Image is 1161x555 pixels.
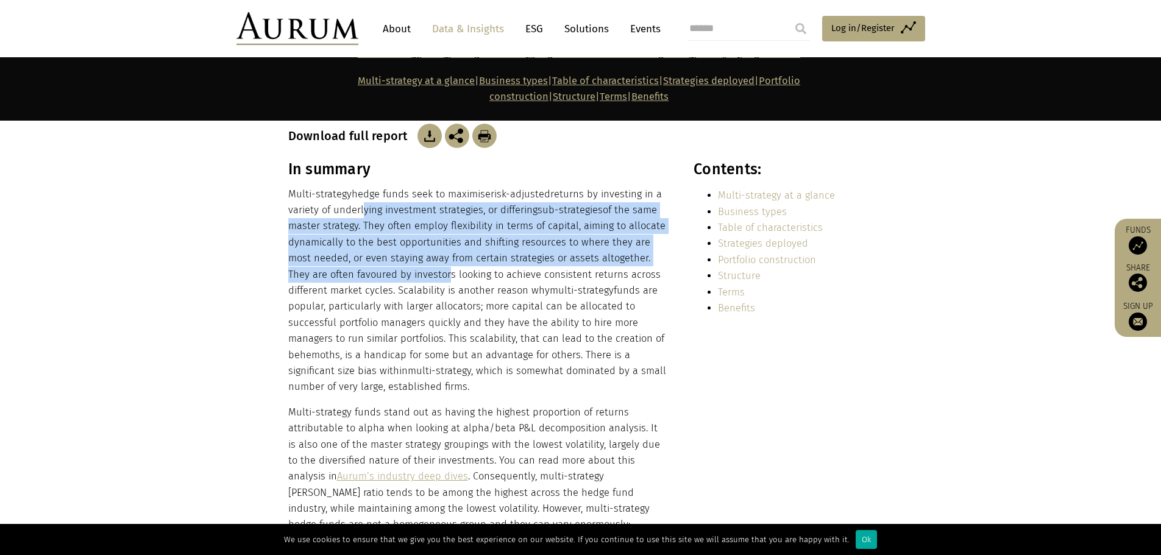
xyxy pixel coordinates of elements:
span: multi-strategy [408,365,471,376]
img: Download Article [472,124,497,148]
a: Benefits [631,91,669,102]
a: Sign up [1121,301,1155,331]
a: Funds [1121,225,1155,255]
a: Aurum’s industry deep dives [337,470,468,482]
h3: Contents: [694,160,870,179]
a: About [377,18,417,40]
a: Table of characteristics [718,222,823,233]
a: Solutions [558,18,615,40]
a: Terms [600,91,627,102]
a: Strategies deployed [718,238,808,249]
span: multi-strategy [550,285,614,296]
span: risk-adjusted [491,188,550,200]
a: Terms [718,286,745,298]
span: Multi-strategy [288,188,352,200]
p: hedge funds seek to maximise returns by investing in a variety of underlying investment strategie... [288,186,667,395]
span: sub-strategies [538,204,603,216]
img: Access Funds [1129,236,1147,255]
img: Sign up to our newsletter [1129,313,1147,331]
a: Data & Insights [426,18,510,40]
a: Strategies deployed [663,75,754,87]
div: Ok [856,530,877,549]
h3: In summary [288,160,667,179]
div: Share [1121,264,1155,292]
img: Share this post [445,124,469,148]
img: Download Article [417,124,442,148]
a: Multi-strategy at a glance [718,189,835,201]
a: Multi-strategy at a glance [358,75,475,87]
a: Table of characteristics [552,75,659,87]
a: Events [624,18,661,40]
img: Aurum [236,12,358,45]
strong: | [627,91,631,102]
a: ESG [519,18,549,40]
img: Share this post [1129,274,1147,292]
a: Benefits [718,302,755,314]
a: Portfolio construction [718,254,816,266]
a: Business types [479,75,548,87]
a: Structure [718,270,761,281]
a: Business types [718,206,787,217]
input: Submit [789,16,813,41]
strong: | | | | | | [358,75,800,102]
a: Structure [553,91,595,102]
h3: Download full report [288,129,414,143]
span: Log in/Register [831,21,895,35]
a: Log in/Register [822,16,925,41]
